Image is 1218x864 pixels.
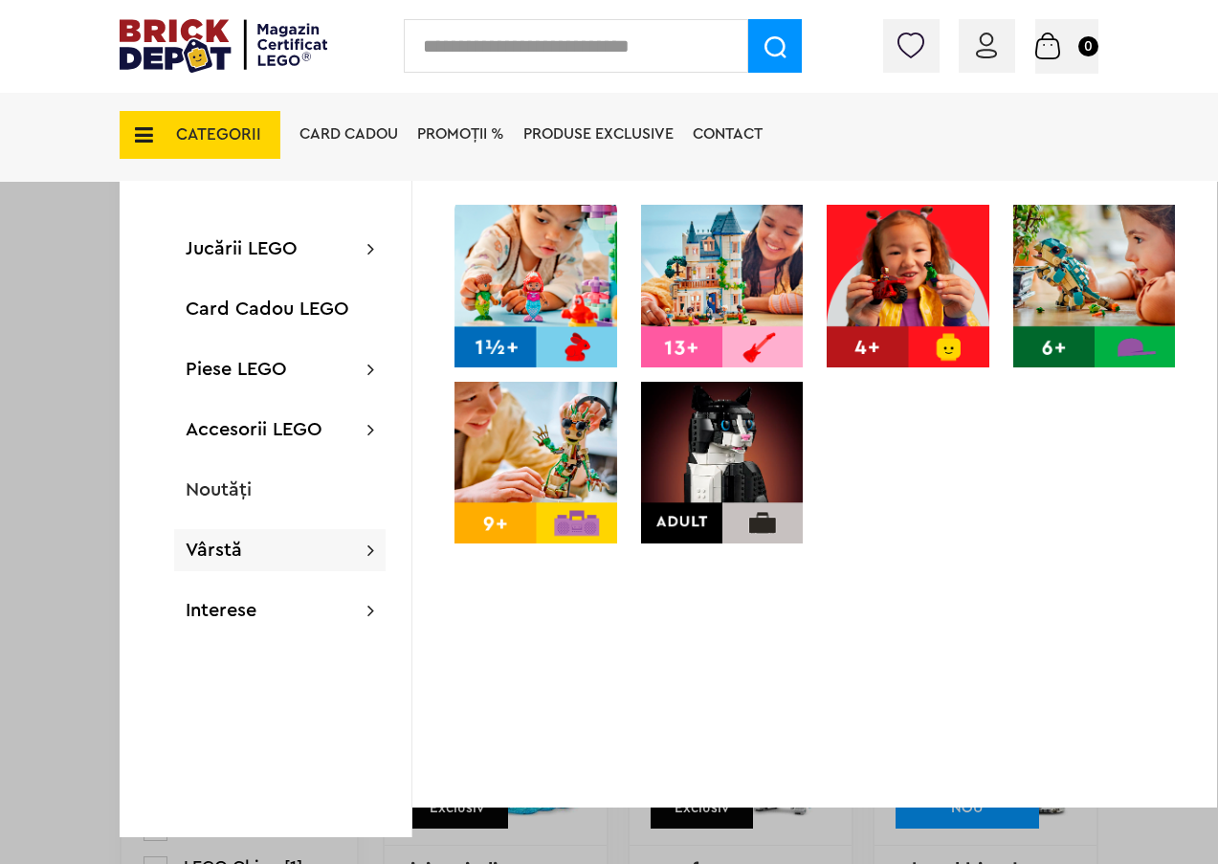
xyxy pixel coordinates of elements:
[299,126,398,142] a: Card Cadou
[417,126,504,142] a: PROMOȚII %
[176,126,261,143] span: CATEGORII
[693,126,763,142] a: Contact
[186,239,298,258] a: Jucării LEGO
[1078,36,1098,56] small: 0
[523,126,674,142] a: Produse exclusive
